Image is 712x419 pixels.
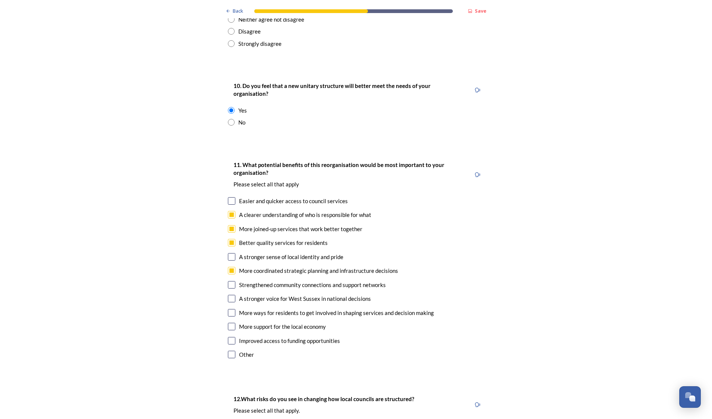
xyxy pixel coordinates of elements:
[238,40,282,48] div: Strongly disagree
[239,337,340,345] div: Improved access to funding opportunities
[239,281,386,289] div: Strengthened community connections and support networks
[239,239,328,247] div: Better quality services for residents
[239,197,348,205] div: Easier and quicker access to council services
[233,7,243,15] span: Back
[239,267,398,275] div: More coordinated strategic planning and infrastructure decisions
[238,106,247,115] div: Yes
[238,118,245,127] div: No
[239,294,371,303] div: A stronger voice for West Sussex in national decisions
[239,211,371,219] div: A clearer understanding of who is responsible for what
[475,7,486,14] strong: Save
[239,225,362,233] div: More joined-up services that work better together
[233,161,445,176] strong: 11. What potential benefits of this reorganisation would be most important to your organisation?
[239,253,343,261] div: A stronger sense of local identity and pride
[238,27,261,36] div: Disagree
[233,82,432,97] strong: 10. Do you feel that a new unitary structure will better meet the needs of your organisation?
[238,15,304,24] div: Neither agree not disagree
[233,396,241,402] strong: 12.
[239,309,434,317] div: More ways for residents to get involved in shaping services and decision making
[679,386,701,408] button: Open Chat
[233,407,414,415] p: Please select all that apply.
[241,396,414,402] strong: What risks do you see in changing how local councils are structured?
[233,180,465,188] p: Please select all that apply
[239,322,326,331] div: More support for the local economy
[239,350,254,359] div: Other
